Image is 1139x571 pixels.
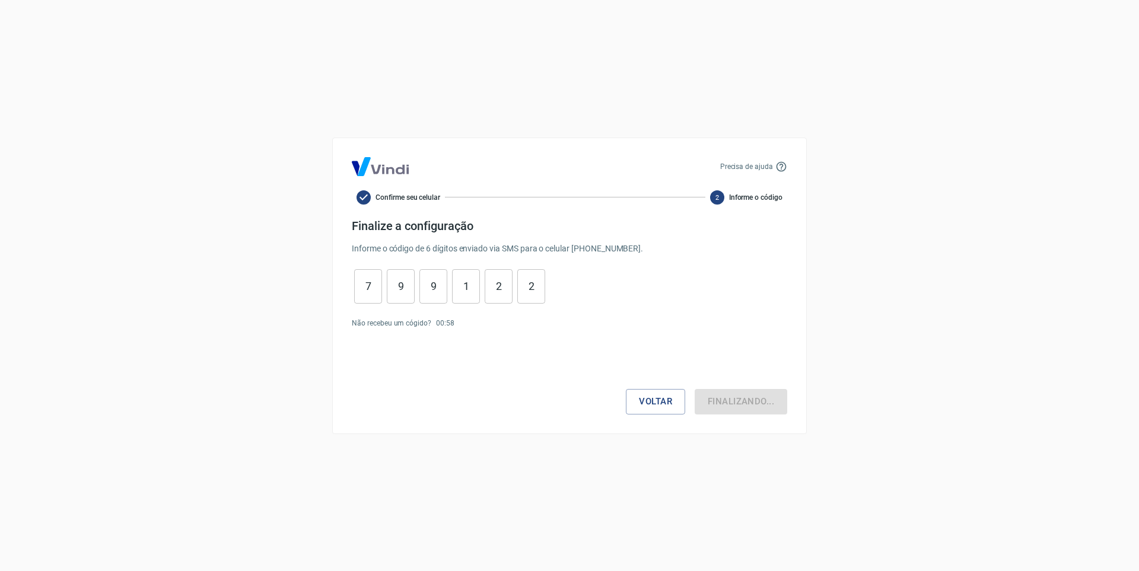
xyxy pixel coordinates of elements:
[720,161,773,172] p: Precisa de ajuda
[715,193,719,201] text: 2
[626,389,685,414] button: Voltar
[352,157,409,176] img: Logo Vind
[352,318,431,328] p: Não recebeu um cógido?
[376,192,440,203] span: Confirme seu celular
[436,318,454,328] p: 00 : 58
[352,243,787,255] p: Informe o código de 6 dígitos enviado via SMS para o celular [PHONE_NUMBER] .
[729,192,782,203] span: Informe o código
[352,219,787,233] h4: Finalize a configuração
